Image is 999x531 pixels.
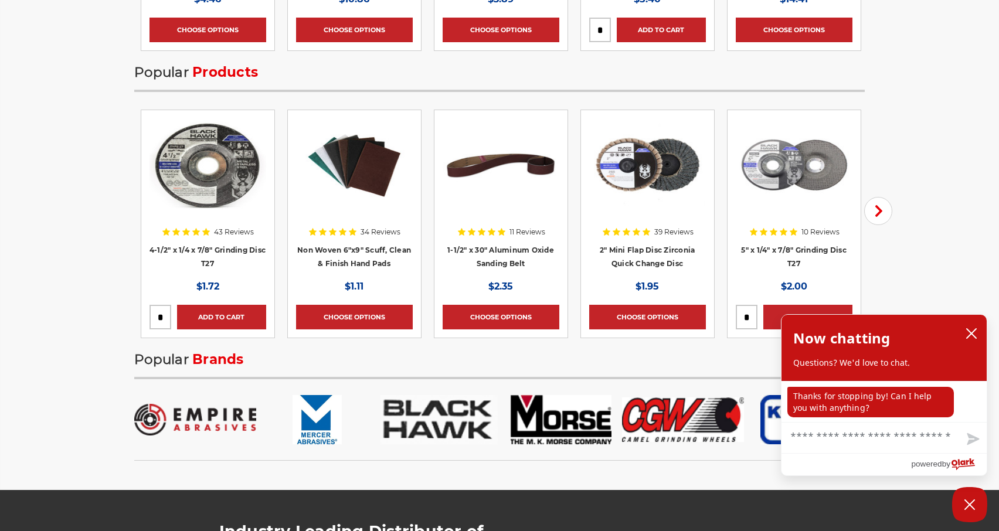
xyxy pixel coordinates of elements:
[488,281,513,292] span: $2.35
[957,426,987,453] button: Send message
[345,281,363,292] span: $1.11
[296,18,413,42] a: Choose Options
[736,18,852,42] a: Choose Options
[134,64,189,80] span: Popular
[736,118,852,265] a: 5 inch x 1/4 inch BHA grinding disc
[443,18,559,42] a: Choose Options
[622,395,744,444] img: CGW
[149,118,266,265] a: BHA grinding wheels for 4.5 inch angle grinder
[962,325,981,342] button: close chatbox
[600,246,695,268] a: 2" Mini Flap Disc Zirconia Quick Change Disc
[500,395,622,444] img: M.K. Morse
[864,197,892,225] button: Next
[296,118,413,212] img: Non Woven 6"x9" Scuff, Clean & Finish Hand Pads
[911,454,987,475] a: Powered by Olark
[589,118,706,265] a: Black Hawk Abrasives 2-inch Zirconia Flap Disc with 60 Grit Zirconia for Smooth Finishing
[636,281,659,292] span: $1.95
[149,18,266,42] a: Choose Options
[589,305,706,329] a: Choose Options
[942,457,950,471] span: by
[781,381,987,422] div: chat
[443,118,559,212] img: 1-1/2" x 30" Sanding Belt - Aluminum Oxide
[149,118,266,212] img: BHA grinding wheels for 4.5 inch angle grinder
[443,118,559,265] a: 1-1/2" x 30" Sanding Belt - Aluminum Oxide
[781,281,807,292] span: $2.00
[149,246,266,268] a: 4-1/2" x 1/4 x 7/8" Grinding Disc T27
[443,305,559,329] a: Choose Options
[911,457,942,471] span: powered
[744,395,866,444] img: Koltec USA
[296,305,413,329] a: Choose Options
[256,395,378,444] img: Mercer
[192,351,244,367] span: Brands
[793,357,975,369] p: Questions? We'd love to chat.
[617,18,706,42] a: Add to Cart
[781,314,987,476] div: olark chatbox
[134,351,189,367] span: Popular
[793,326,890,350] h2: Now chatting
[177,305,266,329] a: Add to Cart
[296,118,413,265] a: Non Woven 6"x9" Scuff, Clean & Finish Hand Pads
[447,246,554,268] a: 1-1/2" x 30" Aluminum Oxide Sanding Belt
[378,395,500,444] img: Black Hawk
[192,64,258,80] span: Products
[736,118,852,212] img: 5 inch x 1/4 inch BHA grinding disc
[763,305,852,329] a: Add to Cart
[134,395,256,444] img: Empire Abrasives
[741,246,847,268] a: 5" x 1/4" x 7/8" Grinding Disc T27
[196,281,219,292] span: $1.72
[589,118,706,212] img: Black Hawk Abrasives 2-inch Zirconia Flap Disc with 60 Grit Zirconia for Smooth Finishing
[297,246,411,268] a: Non Woven 6"x9" Scuff, Clean & Finish Hand Pads
[787,387,954,417] p: Thanks for stopping by! Can I help you with anything?
[952,487,987,522] button: Close Chatbox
